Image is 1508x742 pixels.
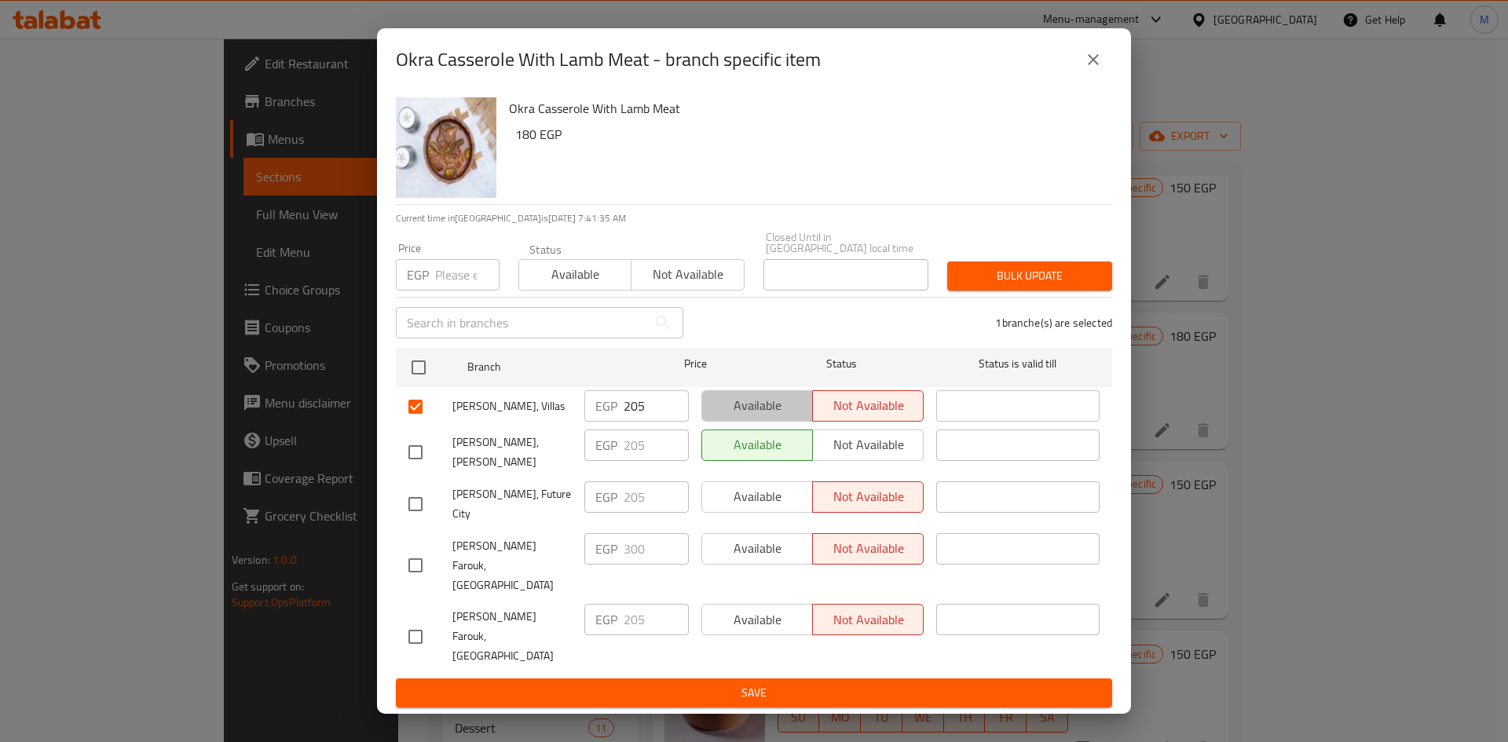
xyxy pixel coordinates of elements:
input: Please enter price [624,429,689,461]
button: Save [396,678,1112,707]
span: [PERSON_NAME] Farouk, [GEOGRAPHIC_DATA] [452,536,572,595]
input: Search in branches [396,307,647,338]
button: Available [701,390,813,422]
p: EGP [595,539,617,558]
button: Bulk update [947,261,1112,291]
p: Current time in [GEOGRAPHIC_DATA] is [DATE] 7:41:35 AM [396,211,1112,225]
button: Available [518,259,631,291]
button: Not available [631,259,744,291]
span: [PERSON_NAME] Farouk, [GEOGRAPHIC_DATA] [452,607,572,666]
span: Not available [819,394,917,417]
span: Not available [638,263,738,286]
img: Okra Casserole With Lamb Meat [396,97,496,198]
span: Status [760,354,924,374]
span: Available [525,263,625,286]
button: close [1074,41,1112,79]
input: Please enter price [435,259,500,291]
span: Branch [467,357,631,377]
span: [PERSON_NAME], Villas [452,397,572,416]
span: [PERSON_NAME], [PERSON_NAME] [452,433,572,472]
p: EGP [595,436,617,455]
p: 1 branche(s) are selected [995,315,1112,331]
input: Please enter price [624,481,689,513]
p: EGP [595,397,617,415]
p: EGP [595,488,617,506]
p: EGP [595,610,617,629]
span: Bulk update [960,266,1100,286]
h6: Okra Casserole With Lamb Meat [509,97,1100,119]
input: Please enter price [624,533,689,565]
h2: Okra Casserole With Lamb Meat - branch specific item [396,47,821,72]
input: Please enter price [624,604,689,635]
span: Price [643,354,748,374]
p: EGP [407,265,429,284]
span: Status is valid till [936,354,1100,374]
span: Save [408,683,1100,703]
h6: 180 EGP [515,123,1100,145]
input: Please enter price [624,390,689,422]
span: Available [708,394,807,417]
button: Not available [812,390,924,422]
span: [PERSON_NAME], Future City [452,484,572,524]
